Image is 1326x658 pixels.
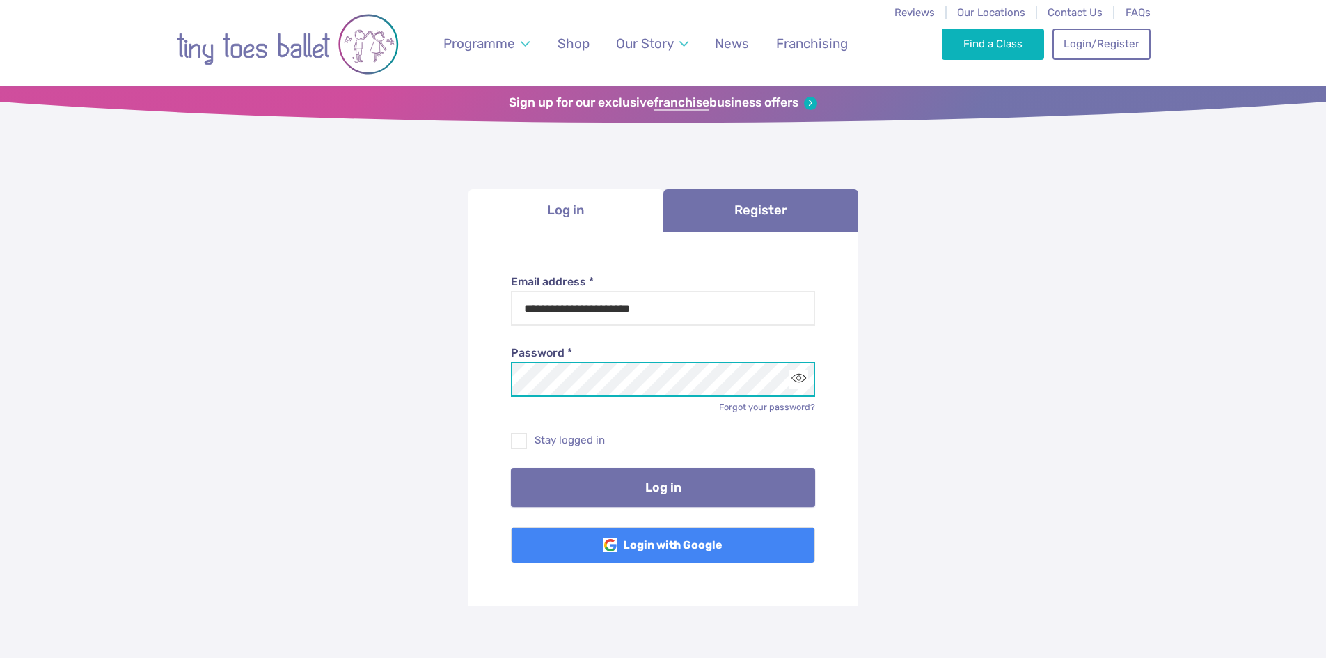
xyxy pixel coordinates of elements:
[436,27,536,60] a: Programme
[511,274,815,290] label: Email address *
[1126,6,1151,19] a: FAQs
[176,9,399,79] img: tiny toes ballet
[558,36,590,52] span: Shop
[609,27,695,60] a: Our Story
[443,36,515,52] span: Programme
[894,6,935,19] a: Reviews
[715,36,749,52] span: News
[719,402,815,412] a: Forgot your password?
[769,27,854,60] a: Franchising
[789,370,808,389] button: Toggle password visibility
[1052,29,1150,59] a: Login/Register
[551,27,596,60] a: Shop
[1048,6,1103,19] a: Contact Us
[663,189,858,232] a: Register
[776,36,848,52] span: Franchising
[468,232,858,606] div: Log in
[603,538,617,552] img: Google Logo
[509,95,817,111] a: Sign up for our exclusivefranchisebusiness offers
[709,27,756,60] a: News
[511,527,815,563] a: Login with Google
[511,468,815,507] button: Log in
[616,36,674,52] span: Our Story
[942,29,1044,59] a: Find a Class
[654,95,709,111] strong: franchise
[511,345,815,361] label: Password *
[957,6,1025,19] a: Our Locations
[511,433,815,448] label: Stay logged in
